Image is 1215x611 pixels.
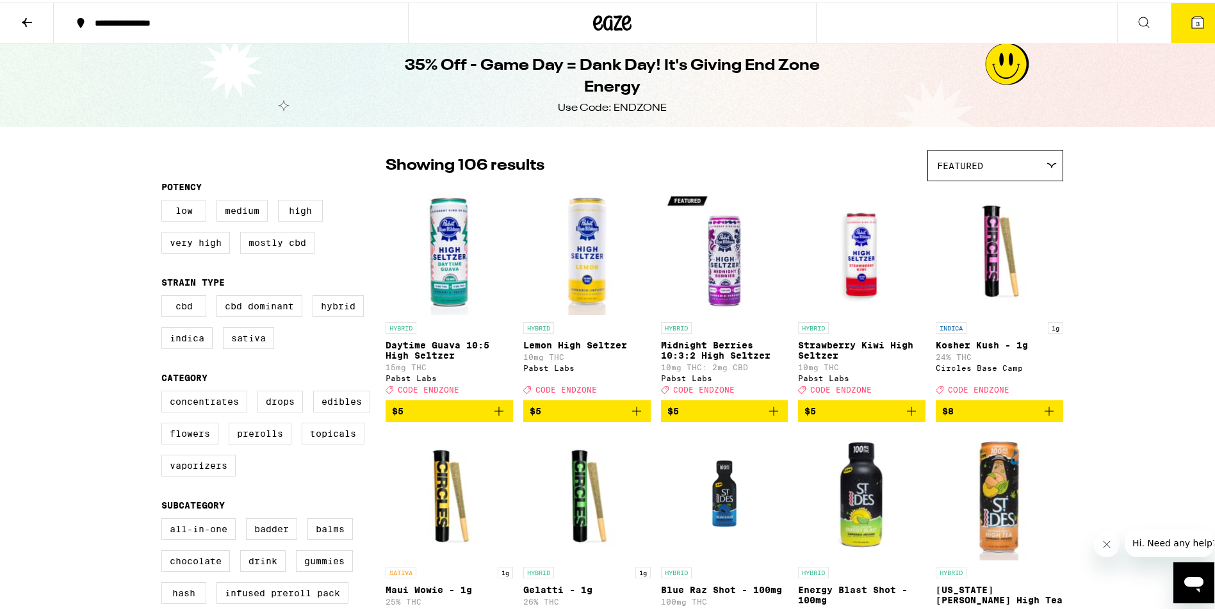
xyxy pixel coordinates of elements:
[661,361,788,369] p: 10mg THC: 2mg CBD
[798,320,829,331] p: HYBRID
[523,564,554,576] p: HYBRID
[798,371,926,380] div: Pabst Labs
[936,582,1063,603] p: [US_STATE][PERSON_NAME] High Tea
[223,325,274,346] label: Sativa
[798,338,926,358] p: Strawberry Kiwi High Seltzer
[667,403,679,414] span: $5
[798,398,926,420] button: Add to bag
[386,430,513,558] img: Circles Base Camp - Maui Wowie - 1g
[936,338,1063,348] p: Kosher Kush - 1g
[523,185,651,398] a: Open page for Lemon High Seltzer from Pabst Labs
[936,185,1063,313] img: Circles Base Camp - Kosher Kush - 1g
[161,197,206,219] label: Low
[313,293,364,314] label: Hybrid
[558,99,667,113] div: Use Code: ENDZONE
[379,53,845,96] h1: 35% Off - Game Day = Dank Day! It's Giving End Zone Energy
[661,320,692,331] p: HYBRID
[161,548,230,569] label: Chocolate
[296,548,353,569] label: Gummies
[386,320,416,331] p: HYBRID
[798,430,926,558] img: St. Ides - Energy Blast Shot - 100mg
[386,185,513,398] a: Open page for Daytime Guava 10:5 High Seltzer from Pabst Labs
[161,275,225,285] legend: Strain Type
[1125,526,1214,555] iframe: Message from company
[1048,320,1063,331] p: 1g
[392,403,404,414] span: $5
[661,582,788,592] p: Blue Raz Shot - 100mg
[161,516,236,537] label: All-In-One
[810,383,872,391] span: CODE ENDZONE
[386,582,513,592] p: Maui Wowie - 1g
[161,370,208,380] legend: Category
[523,361,651,370] div: Pabst Labs
[661,338,788,358] p: Midnight Berries 10:3:2 High Seltzer
[936,564,966,576] p: HYBRID
[386,152,544,174] p: Showing 106 results
[278,197,323,219] label: High
[936,320,966,331] p: INDICA
[523,338,651,348] p: Lemon High Seltzer
[161,388,247,410] label: Concentrates
[1173,560,1214,601] iframe: Button to launch messaging window
[161,452,236,474] label: Vaporizers
[523,582,651,592] p: Gelatti - 1g
[523,595,651,603] p: 26% THC
[523,320,554,331] p: HYBRID
[804,403,816,414] span: $5
[530,403,541,414] span: $5
[661,430,788,558] img: St. Ides - Blue Raz Shot - 100mg
[523,398,651,420] button: Add to bag
[386,564,416,576] p: SATIVA
[307,516,353,537] label: Balms
[661,595,788,603] p: 100mg THC
[386,398,513,420] button: Add to bag
[161,498,225,508] legend: Subcategory
[948,383,1009,391] span: CODE ENDZONE
[1094,529,1120,555] iframe: Close message
[386,338,513,358] p: Daytime Guava 10:5 High Seltzer
[798,361,926,369] p: 10mg THC
[161,293,206,314] label: CBD
[936,361,1063,370] div: Circles Base Camp
[937,158,983,168] span: Featured
[386,371,513,380] div: Pabst Labs
[936,350,1063,359] p: 24% THC
[161,420,218,442] label: Flowers
[386,595,513,603] p: 25% THC
[246,516,297,537] label: Badder
[313,388,370,410] label: Edibles
[635,564,651,576] p: 1g
[386,185,513,313] img: Pabst Labs - Daytime Guava 10:5 High Seltzer
[240,548,286,569] label: Drink
[661,185,788,398] a: Open page for Midnight Berries 10:3:2 High Seltzer from Pabst Labs
[798,185,926,313] img: Pabst Labs - Strawberry Kiwi High Seltzer
[229,420,291,442] label: Prerolls
[523,430,651,558] img: Circles Base Camp - Gelatti - 1g
[798,564,829,576] p: HYBRID
[257,388,303,410] label: Drops
[661,371,788,380] div: Pabst Labs
[661,564,692,576] p: HYBRID
[1196,17,1200,25] span: 3
[942,403,954,414] span: $8
[673,383,735,391] span: CODE ENDZONE
[535,383,597,391] span: CODE ENDZONE
[216,197,268,219] label: Medium
[661,185,788,313] img: Pabst Labs - Midnight Berries 10:3:2 High Seltzer
[798,185,926,398] a: Open page for Strawberry Kiwi High Seltzer from Pabst Labs
[798,582,926,603] p: Energy Blast Shot - 100mg
[302,420,364,442] label: Topicals
[936,185,1063,398] a: Open page for Kosher Kush - 1g from Circles Base Camp
[386,361,513,369] p: 15mg THC
[161,325,213,346] label: Indica
[936,430,1063,558] img: St. Ides - Georgia Peach High Tea
[240,229,314,251] label: Mostly CBD
[161,229,230,251] label: Very High
[216,293,302,314] label: CBD Dominant
[398,383,459,391] span: CODE ENDZONE
[161,179,202,190] legend: Potency
[523,185,651,313] img: Pabst Labs - Lemon High Seltzer
[161,580,206,601] label: Hash
[8,9,92,19] span: Hi. Need any help?
[661,398,788,420] button: Add to bag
